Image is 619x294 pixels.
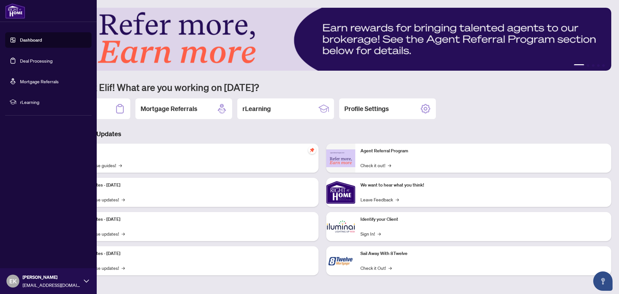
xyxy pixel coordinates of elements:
[360,230,381,237] a: Sign In!→
[20,58,53,64] a: Deal Processing
[360,182,606,189] p: We want to hear what you think!
[141,104,197,113] h2: Mortgage Referrals
[360,196,399,203] a: Leave Feedback→
[5,3,25,19] img: logo
[9,277,17,286] span: EK
[68,250,313,257] p: Platform Updates - [DATE]
[396,196,399,203] span: →
[308,146,316,154] span: pushpin
[20,78,59,84] a: Mortgage Referrals
[122,196,125,203] span: →
[23,281,81,289] span: [EMAIL_ADDRESS][DOMAIN_NAME]
[360,147,606,155] p: Agent Referral Program
[68,216,313,223] p: Platform Updates - [DATE]
[344,104,389,113] h2: Profile Settings
[360,264,392,271] a: Check it Out!→
[602,64,605,67] button: 5
[20,98,87,106] span: rLearning
[326,178,355,207] img: We want to hear what you think!
[122,264,125,271] span: →
[574,64,584,67] button: 1
[360,216,606,223] p: Identify your Client
[378,230,381,237] span: →
[587,64,589,67] button: 2
[242,104,271,113] h2: rLearning
[326,212,355,241] img: Identify your Client
[388,162,391,169] span: →
[20,37,42,43] a: Dashboard
[34,81,611,93] h1: Welcome back Elif! What are you working on [DATE]?
[122,230,125,237] span: →
[34,129,611,138] h3: Brokerage & Industry Updates
[34,8,611,71] img: Slide 0
[593,271,613,291] button: Open asap
[68,147,313,155] p: Self-Help
[119,162,122,169] span: →
[68,182,313,189] p: Platform Updates - [DATE]
[23,274,81,281] span: [PERSON_NAME]
[597,64,600,67] button: 4
[326,149,355,167] img: Agent Referral Program
[592,64,594,67] button: 3
[326,246,355,275] img: Sail Away With 8Twelve
[388,264,392,271] span: →
[360,162,391,169] a: Check it out!→
[360,250,606,257] p: Sail Away With 8Twelve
